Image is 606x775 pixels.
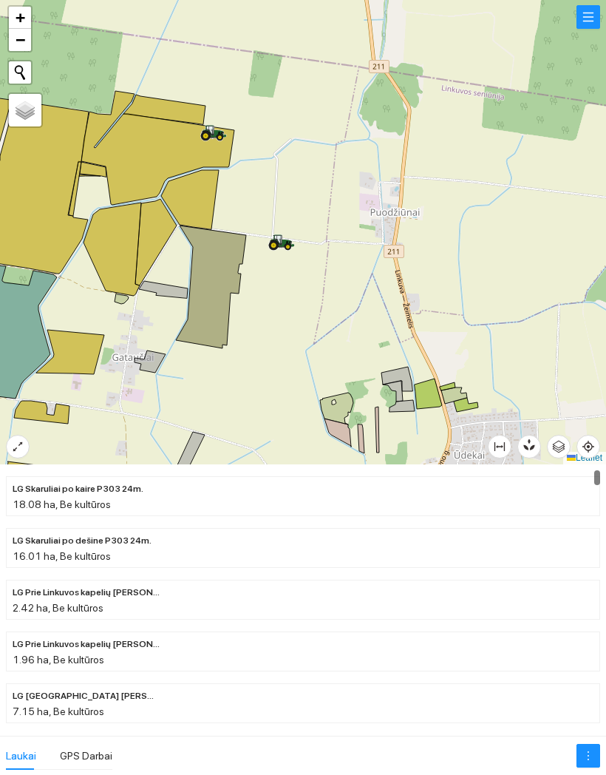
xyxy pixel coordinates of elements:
span: LG Skaruliai po dešine P303 24m. [13,535,151,549]
span: expand-alt [7,441,29,453]
div: GPS Darbai [60,748,112,765]
span: 16.01 ha, Be kultūros [13,551,111,563]
span: + [16,9,25,27]
a: Leaflet [567,453,602,464]
button: more [576,745,600,768]
button: aim [576,436,600,459]
button: Initiate a new search [9,62,31,84]
div: Laukai [6,748,36,765]
span: aim [577,441,599,453]
span: LG Tričių piliakalnis Arnold 24m. [13,690,160,704]
span: 7.15 ha, Be kultūros [13,706,104,718]
span: LG Skaruliai po kaire P303 24m. [13,483,143,497]
button: expand-alt [6,436,30,459]
span: LG Prie Linkuvos kapelių Herakles 24m. [13,638,160,652]
span: 2.42 ha, Be kultūros [13,603,103,615]
span: LG Prie Linkuvos kapelių Herakles 24m. [13,586,160,600]
button: column-width [488,436,511,459]
a: Zoom in [9,7,31,30]
span: 1.96 ha, Be kultūros [13,654,104,666]
button: menu [576,6,600,30]
span: 18.08 ha, Be kultūros [13,499,111,511]
a: Layers [9,95,41,127]
a: Zoom out [9,30,31,52]
span: more [577,751,599,762]
span: column-width [488,441,511,453]
span: − [16,31,25,50]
